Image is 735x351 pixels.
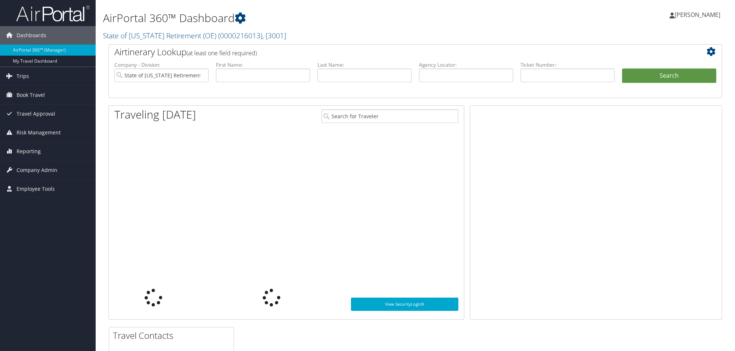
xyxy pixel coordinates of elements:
label: Ticket Number: [521,61,615,69]
label: Company - Division: [114,61,209,69]
a: [PERSON_NAME] [670,4,728,26]
span: ( 0000216013 ) [218,31,262,41]
span: (at least one field required) [187,49,257,57]
span: Reporting [17,142,41,161]
h2: Travel Contacts [113,329,234,342]
h2: Airtinerary Lookup [114,46,665,58]
a: State of [US_STATE] Retirement (OE) [103,31,286,41]
span: Risk Management [17,123,61,142]
h1: AirPortal 360™ Dashboard [103,10,519,26]
a: View SecurityLogic® [351,298,458,311]
h1: Traveling [DATE] [114,107,196,122]
span: Dashboards [17,26,46,45]
span: Employee Tools [17,180,55,198]
span: [PERSON_NAME] [675,11,720,19]
span: Company Admin [17,161,57,179]
button: Search [622,69,716,83]
label: First Name: [216,61,310,69]
img: airportal-logo.png [16,5,90,22]
label: Last Name: [317,61,412,69]
span: Trips [17,67,29,85]
label: Agency Locator: [419,61,513,69]
input: Search for Traveler [322,109,458,123]
span: Book Travel [17,86,45,104]
span: , [ 3001 ] [262,31,286,41]
span: Travel Approval [17,105,55,123]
